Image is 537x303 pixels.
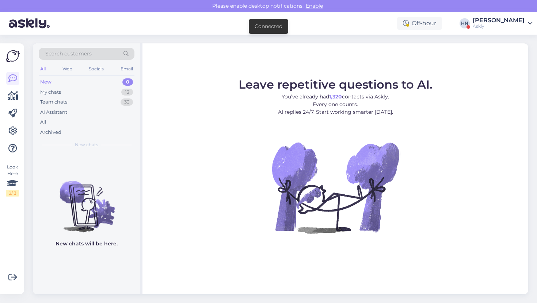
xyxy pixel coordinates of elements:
[460,18,470,28] div: HN
[40,109,67,116] div: AI Assistant
[6,164,19,197] div: Look Here
[121,89,133,96] div: 12
[40,119,46,126] div: All
[40,89,61,96] div: My chats
[75,141,98,148] span: New chats
[45,50,92,58] span: Search customers
[40,129,61,136] div: Archived
[33,168,140,233] img: No chats
[56,240,118,248] p: New chats will be here.
[40,98,67,106] div: Team chats
[122,78,133,86] div: 0
[270,122,401,253] img: No Chat active
[473,18,533,29] a: [PERSON_NAME]Askly
[473,18,525,23] div: [PERSON_NAME]
[6,49,20,63] img: Askly Logo
[473,23,525,29] div: Askly
[40,78,52,86] div: New
[304,3,325,9] span: Enable
[239,77,433,92] span: Leave repetitive questions to AI.
[239,93,433,116] p: You’ve already had contacts via Askly. Every one counts. AI replies 24/7. Start working smarter [...
[329,93,342,100] b: 1,320
[397,17,442,30] div: Off-hour
[119,64,134,74] div: Email
[6,190,19,197] div: 2 / 3
[121,98,133,106] div: 33
[255,23,282,30] div: Connected
[39,64,47,74] div: All
[87,64,105,74] div: Socials
[61,64,74,74] div: Web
